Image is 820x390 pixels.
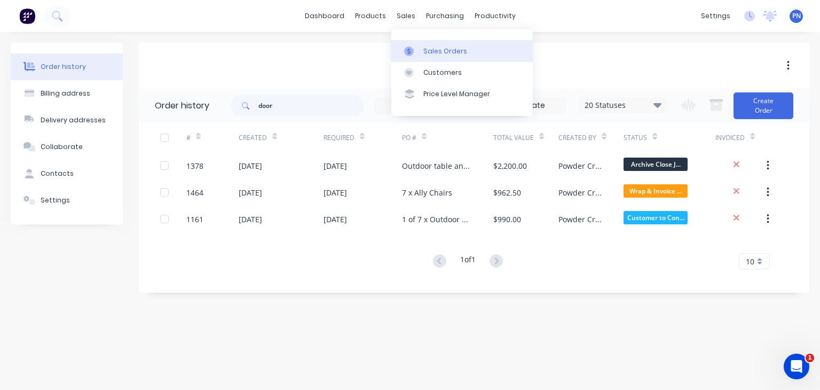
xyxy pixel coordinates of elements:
div: Status [624,123,715,152]
div: Outdoor table and 6 chairs [402,160,472,171]
div: 1 of 7 x Outdoor Chair - Sand Blast + Powder Coat - Gunmetal [402,214,472,225]
div: sales [391,8,421,24]
div: # [186,123,239,152]
div: Powder Crew [558,214,602,225]
button: Create Order [734,92,793,119]
div: Order history [155,99,209,112]
div: Collaborate [41,142,83,152]
span: Wrap & Invoice ... [624,184,688,198]
div: Created [239,123,324,152]
iframe: Intercom live chat [784,354,809,379]
div: products [350,8,391,24]
input: Search... [258,95,364,116]
button: Delivery addresses [11,107,123,134]
div: Created By [558,133,596,143]
div: Price Level Manager [423,89,490,99]
div: Delivery addresses [41,115,106,125]
img: Factory [19,8,35,24]
input: Order Date [375,98,465,114]
div: Status [624,133,647,143]
div: Customers [423,68,462,77]
div: Sales Orders [423,46,467,56]
div: 1378 [186,160,203,171]
div: [DATE] [324,187,347,198]
button: Order history [11,53,123,80]
div: Created By [558,123,624,152]
div: Invoiced [715,123,768,152]
div: 20 Statuses [578,99,668,111]
button: Settings [11,187,123,214]
div: 1161 [186,214,203,225]
div: PO # [402,123,493,152]
div: 1464 [186,187,203,198]
div: Total Value [493,123,558,152]
div: Invoiced [715,133,745,143]
div: Required [324,133,354,143]
div: productivity [469,8,521,24]
span: Customer to Con... [624,211,688,224]
button: Contacts [11,160,123,187]
div: [DATE] [324,160,347,171]
div: 1 of 1 [460,254,476,269]
div: purchasing [421,8,469,24]
div: Powder Crew [558,187,602,198]
span: 1 [806,354,814,362]
div: [DATE] [239,160,262,171]
div: Contacts [41,169,74,178]
div: settings [696,8,736,24]
div: Created [239,133,267,143]
div: [DATE] [239,187,262,198]
a: dashboard [299,8,350,24]
span: PN [792,11,801,21]
div: $2,200.00 [493,160,527,171]
a: Price Level Manager [391,83,533,105]
div: PO # [402,133,416,143]
div: Powder Crew [558,160,602,171]
span: Archive Close J... [624,158,688,171]
div: $962.50 [493,187,521,198]
button: Collaborate [11,134,123,160]
span: 10 [746,256,754,267]
button: Billing address [11,80,123,107]
div: Settings [41,196,70,205]
div: [DATE] [324,214,347,225]
div: [DATE] [239,214,262,225]
div: Required [324,123,402,152]
div: # [186,133,191,143]
div: $990.00 [493,214,521,225]
div: Billing address [41,89,90,98]
a: Sales Orders [391,40,533,61]
div: 7 x Ally Chairs [402,187,452,198]
div: Total Value [493,133,534,143]
div: Order history [41,62,86,72]
a: Customers [391,62,533,83]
